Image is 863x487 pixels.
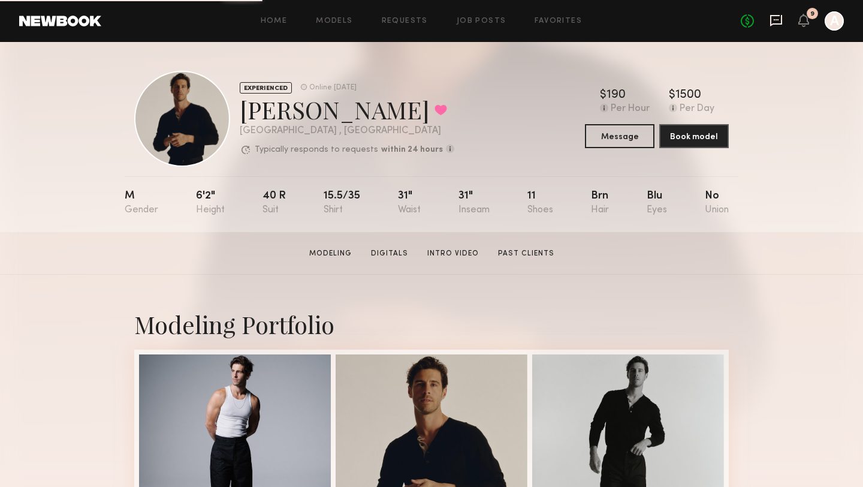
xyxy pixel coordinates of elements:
div: 190 [606,89,626,101]
a: Favorites [535,17,582,25]
a: Intro Video [423,248,484,259]
div: 11 [527,191,553,215]
a: Models [316,17,352,25]
button: Message [585,124,654,148]
a: Home [261,17,288,25]
div: 9 [810,11,814,17]
a: Digitals [366,248,413,259]
a: A [825,11,844,31]
div: Modeling Portfolio [134,308,729,340]
div: 31" [398,191,421,215]
div: $ [600,89,606,101]
div: No [705,191,729,215]
div: EXPERIENCED [240,82,292,94]
div: [GEOGRAPHIC_DATA] , [GEOGRAPHIC_DATA] [240,126,454,136]
button: Book model [659,124,729,148]
b: within 24 hours [381,146,443,154]
div: Per Day [680,104,714,115]
div: [PERSON_NAME] [240,94,454,125]
a: Past Clients [493,248,559,259]
div: 15.5/35 [324,191,360,215]
div: 6'2" [196,191,225,215]
p: Typically responds to requests [255,146,378,154]
div: Per Hour [611,104,650,115]
div: 40 r [262,191,286,215]
div: M [125,191,158,215]
div: Online [DATE] [309,84,357,92]
a: Modeling [304,248,357,259]
div: 31" [458,191,490,215]
div: Blu [647,191,667,215]
div: Brn [591,191,609,215]
a: Requests [382,17,428,25]
div: $ [669,89,675,101]
div: 1500 [675,89,701,101]
a: Job Posts [457,17,506,25]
